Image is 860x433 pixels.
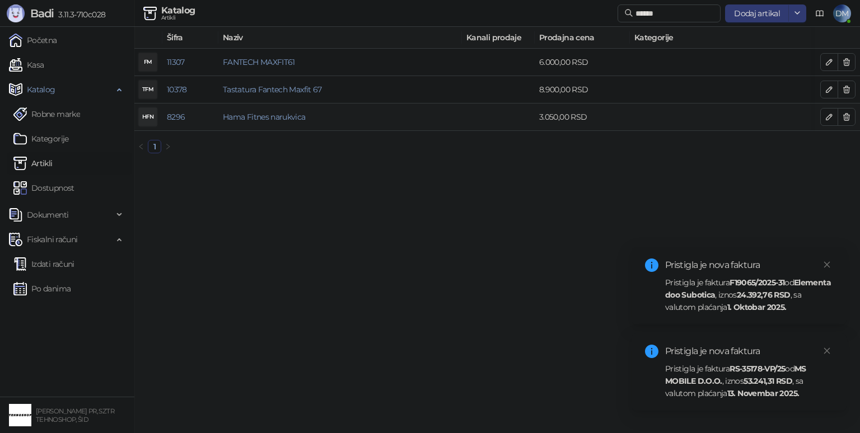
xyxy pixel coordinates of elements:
a: 8296 [167,112,185,122]
span: info-circle [645,345,658,358]
a: ArtikliArtikli [13,152,53,175]
img: Artikli [143,7,157,20]
button: right [161,140,175,153]
div: Artikli [161,15,195,21]
button: left [134,140,148,153]
a: 11307 [167,57,185,67]
th: Prodajna cena [535,27,630,49]
td: FANTECH MAXFIT61 [218,49,462,76]
td: 6.000,00 RSD [535,49,630,76]
a: Dostupnost [13,177,74,199]
a: Po danima [13,277,71,300]
img: Artikli [13,157,27,170]
td: Tastatura Fantech Maxfit 67 [218,76,462,103]
span: 3.11.3-710c028 [54,10,105,20]
li: Prethodna strana [134,140,148,153]
li: 1 [148,140,161,153]
a: Izdati računi [13,253,74,275]
div: Pristigla je nova faktura [665,258,833,272]
span: DM [833,4,851,22]
div: HFN [139,108,157,126]
a: Kategorije [13,128,69,150]
img: 64x64-companyLogo-68805acf-9e22-4a20-bcb3-9756868d3d19.jpeg [9,404,31,426]
strong: 13. Novembar 2025. [727,388,799,398]
strong: 1. Oktobar 2025. [727,302,787,312]
a: Početna [9,29,57,51]
a: Tastatura Fantech Maxfit 67 [223,84,322,95]
a: 1 [148,140,161,153]
div: Pristigla je faktura od , iznos , sa valutom plaćanja [665,363,833,399]
td: 3.050,00 RSD [535,103,630,131]
strong: 24.392,76 RSD [737,290,791,300]
a: Close [821,258,833,271]
a: Dokumentacija [811,4,829,22]
div: Pristigla je nova faktura [665,345,833,358]
li: Sledeća strana [161,140,175,153]
span: info-circle [645,258,658,272]
strong: 53.241,31 RSD [744,376,792,386]
span: left [138,143,144,150]
img: Logo [7,4,25,22]
div: TFM [139,81,157,98]
a: 10378 [167,84,187,95]
span: Dokumenti [27,204,68,226]
span: Katalog [27,78,55,101]
td: 8.900,00 RSD [535,76,630,103]
span: close [823,347,831,355]
a: FANTECH MAXFIT61 [223,57,295,67]
th: Šifra [162,27,218,49]
div: FM [139,53,157,71]
span: right [165,143,171,150]
th: Naziv [218,27,462,49]
a: Hama Fitnes narukvica [223,112,306,122]
span: Dodaj artikal [734,8,780,18]
strong: MS MOBILE D.O.O. [665,364,806,386]
strong: RS-35178-VP/25 [730,364,785,374]
span: Badi [30,7,54,20]
strong: F19065/2025-31 [730,277,784,288]
div: Katalog [161,6,195,15]
a: Robne marke [13,103,80,125]
span: Kategorije [634,31,858,44]
small: [PERSON_NAME] PR, SZTR TEHNOSHOP, ŠID [36,407,114,423]
th: Kanali prodaje [462,27,535,49]
div: Pristigla je faktura od , iznos , sa valutom plaćanja [665,276,833,313]
span: close [823,261,831,269]
span: Fiskalni računi [27,228,77,251]
a: Close [821,345,833,357]
a: Kasa [9,54,44,76]
td: Hama Fitnes narukvica [218,103,462,131]
button: Dodaj artikal [725,4,789,22]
